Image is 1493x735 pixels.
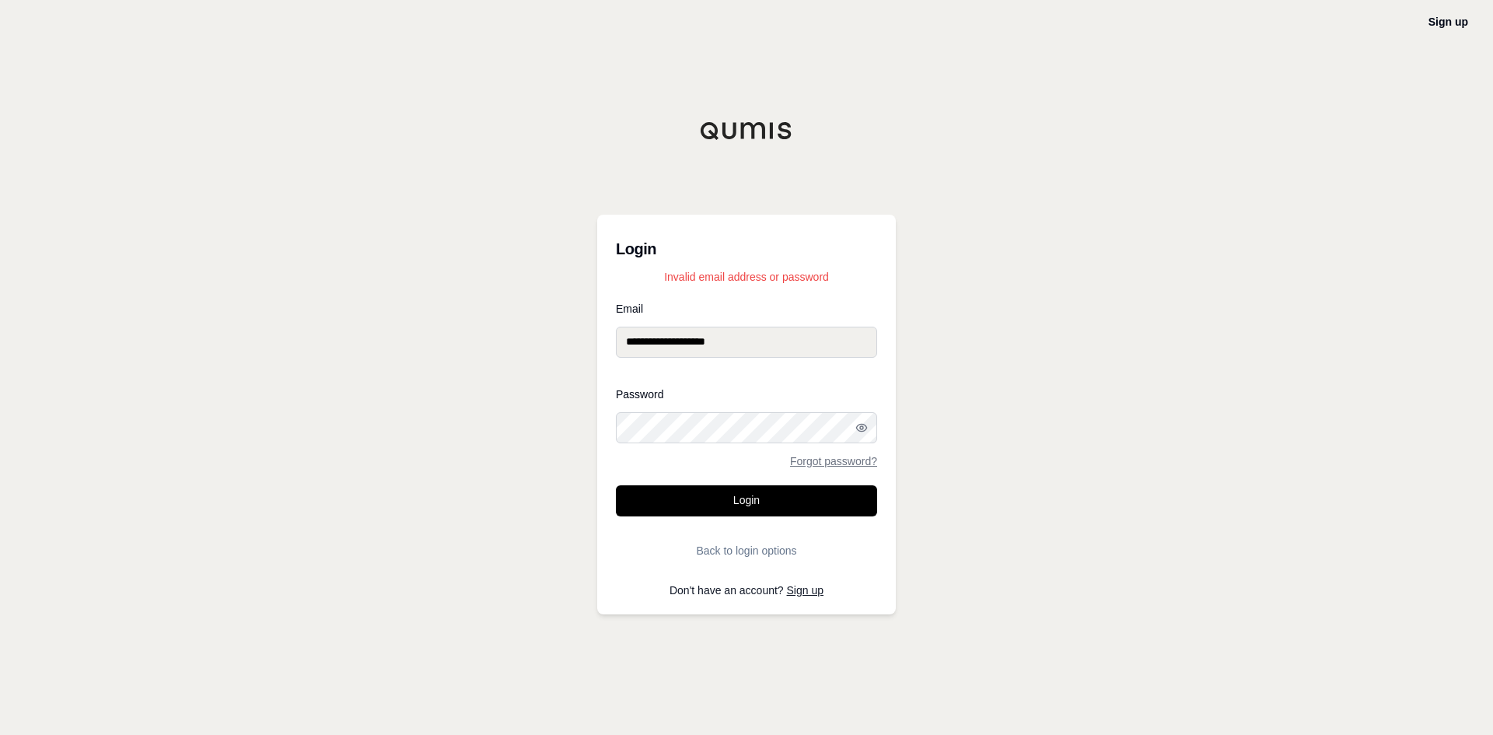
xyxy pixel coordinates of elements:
p: Don't have an account? [616,585,877,596]
a: Sign up [787,584,823,597]
a: Sign up [1428,16,1468,28]
button: Back to login options [616,535,877,566]
label: Password [616,389,877,400]
p: Invalid email address or password [616,269,877,285]
label: Email [616,303,877,314]
img: Qumis [700,121,793,140]
a: Forgot password? [790,456,877,467]
h3: Login [616,233,877,264]
button: Login [616,485,877,516]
